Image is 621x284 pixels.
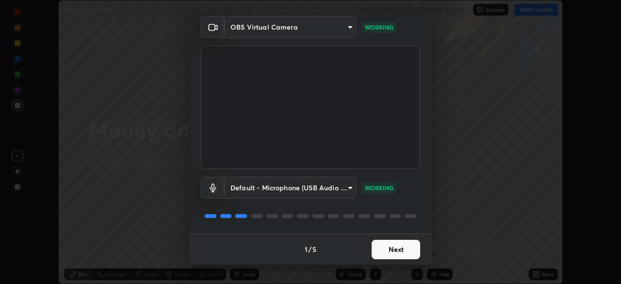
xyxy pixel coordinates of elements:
div: OBS Virtual Camera [225,177,356,199]
h4: / [309,244,311,254]
p: WORKING [365,23,393,32]
div: OBS Virtual Camera [225,16,356,38]
h4: 1 [305,244,308,254]
button: Next [372,240,420,259]
h4: 5 [312,244,316,254]
p: WORKING [365,184,393,192]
